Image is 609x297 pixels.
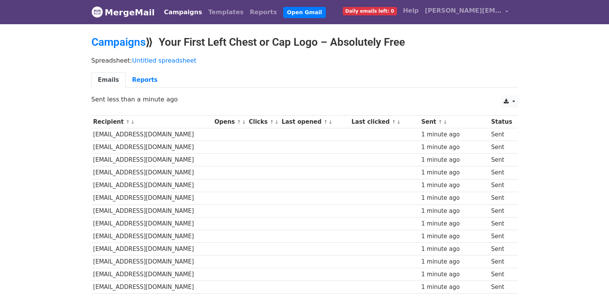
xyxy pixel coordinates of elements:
[91,230,213,242] td: [EMAIL_ADDRESS][DOMAIN_NAME]
[422,3,512,21] a: [PERSON_NAME][EMAIL_ADDRESS][DOMAIN_NAME]
[489,217,514,230] td: Sent
[91,192,213,204] td: [EMAIL_ADDRESS][DOMAIN_NAME]
[91,6,103,18] img: MergeMail logo
[489,268,514,281] td: Sent
[397,119,401,125] a: ↓
[489,154,514,166] td: Sent
[91,128,213,141] td: [EMAIL_ADDRESS][DOMAIN_NAME]
[489,256,514,268] td: Sent
[132,57,196,64] a: Untitled spreadsheet
[421,283,487,292] div: 1 minute ago
[91,36,146,48] a: Campaigns
[126,72,164,88] a: Reports
[489,281,514,294] td: Sent
[350,116,420,128] th: Last clicked
[421,143,487,152] div: 1 minute ago
[91,116,213,128] th: Recipient
[425,6,502,15] span: [PERSON_NAME][EMAIL_ADDRESS][DOMAIN_NAME]
[421,156,487,164] div: 1 minute ago
[91,154,213,166] td: [EMAIL_ADDRESS][DOMAIN_NAME]
[91,256,213,268] td: [EMAIL_ADDRESS][DOMAIN_NAME]
[275,119,279,125] a: ↓
[270,119,274,125] a: ↑
[247,5,280,20] a: Reports
[324,119,328,125] a: ↑
[421,194,487,202] div: 1 minute ago
[329,119,333,125] a: ↓
[280,116,350,128] th: Last opened
[489,166,514,179] td: Sent
[489,230,514,242] td: Sent
[489,141,514,154] td: Sent
[443,119,447,125] a: ↓
[400,3,422,18] a: Help
[91,243,213,256] td: [EMAIL_ADDRESS][DOMAIN_NAME]
[421,207,487,216] div: 1 minute ago
[247,116,280,128] th: Clicks
[205,5,247,20] a: Templates
[237,119,241,125] a: ↑
[438,119,443,125] a: ↑
[242,119,246,125] a: ↓
[131,119,135,125] a: ↓
[126,119,130,125] a: ↑
[392,119,396,125] a: ↑
[489,128,514,141] td: Sent
[343,7,397,15] span: Daily emails left: 0
[91,217,213,230] td: [EMAIL_ADDRESS][DOMAIN_NAME]
[489,116,514,128] th: Status
[91,4,155,20] a: MergeMail
[421,219,487,228] div: 1 minute ago
[489,192,514,204] td: Sent
[283,7,326,18] a: Open Gmail
[489,204,514,217] td: Sent
[91,281,213,294] td: [EMAIL_ADDRESS][DOMAIN_NAME]
[489,243,514,256] td: Sent
[91,268,213,281] td: [EMAIL_ADDRESS][DOMAIN_NAME]
[421,181,487,190] div: 1 minute ago
[91,72,126,88] a: Emails
[161,5,205,20] a: Campaigns
[91,166,213,179] td: [EMAIL_ADDRESS][DOMAIN_NAME]
[421,257,487,266] div: 1 minute ago
[489,179,514,192] td: Sent
[421,130,487,139] div: 1 minute ago
[421,168,487,177] div: 1 minute ago
[212,116,247,128] th: Opens
[421,232,487,241] div: 1 minute ago
[91,204,213,217] td: [EMAIL_ADDRESS][DOMAIN_NAME]
[91,179,213,192] td: [EMAIL_ADDRESS][DOMAIN_NAME]
[421,270,487,279] div: 1 minute ago
[91,95,518,103] p: Sent less than a minute ago
[91,56,518,65] p: Spreadsheet:
[340,3,400,18] a: Daily emails left: 0
[91,36,518,49] h2: ⟫ Your First Left Chest or Cap Logo – Absolutely Free
[91,141,213,154] td: [EMAIL_ADDRESS][DOMAIN_NAME]
[420,116,490,128] th: Sent
[421,245,487,254] div: 1 minute ago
